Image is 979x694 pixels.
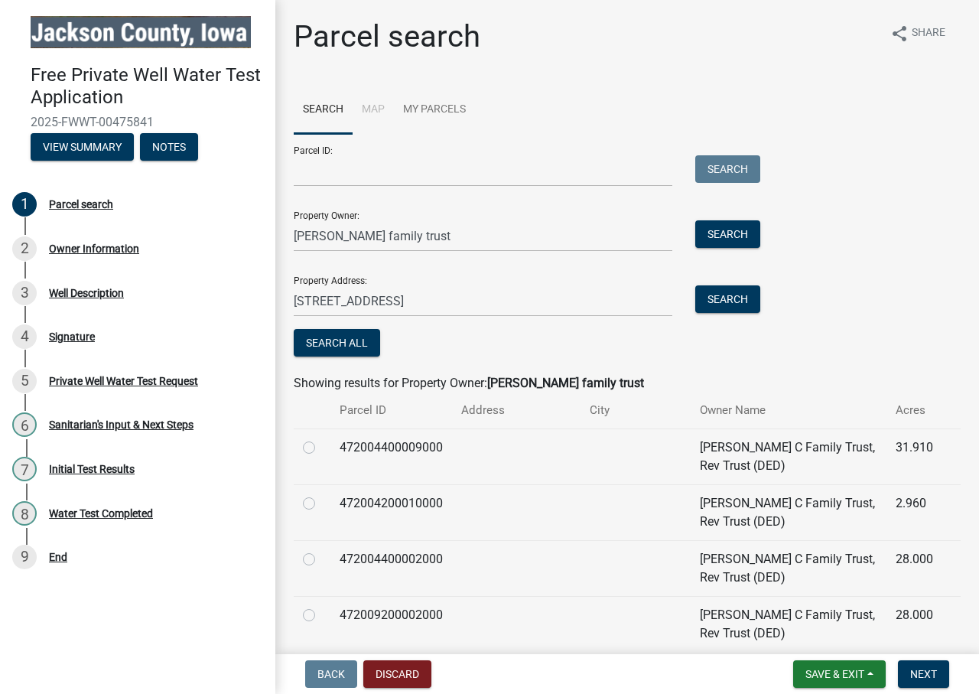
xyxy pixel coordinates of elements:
[49,288,124,298] div: Well Description
[691,393,886,428] th: Owner Name
[31,133,134,161] button: View Summary
[294,374,961,393] div: Showing results for Property Owner:
[49,464,135,474] div: Initial Test Results
[330,484,452,540] td: 472004200010000
[886,393,942,428] th: Acres
[12,324,37,349] div: 4
[12,457,37,481] div: 7
[12,501,37,526] div: 8
[330,393,452,428] th: Parcel ID
[695,155,760,183] button: Search
[805,668,864,680] span: Save & Exit
[330,540,452,596] td: 472004400002000
[695,220,760,248] button: Search
[12,281,37,305] div: 3
[878,18,958,48] button: shareShare
[581,393,691,428] th: City
[294,18,480,55] h1: Parcel search
[31,142,134,154] wm-modal-confirm: Summary
[31,64,263,109] h4: Free Private Well Water Test Application
[294,329,380,357] button: Search All
[49,419,194,430] div: Sanitarian's Input & Next Steps
[31,16,251,48] img: Jackson County, Iowa
[330,428,452,484] td: 472004400009000
[49,376,198,386] div: Private Well Water Test Request
[31,115,245,129] span: 2025-FWWT-00475841
[49,552,67,562] div: End
[363,660,431,688] button: Discard
[691,428,886,484] td: [PERSON_NAME] C Family Trust, Rev Trust (DED)
[49,508,153,519] div: Water Test Completed
[12,412,37,437] div: 6
[793,660,886,688] button: Save & Exit
[140,142,198,154] wm-modal-confirm: Notes
[691,596,886,652] td: [PERSON_NAME] C Family Trust, Rev Trust (DED)
[12,545,37,569] div: 9
[12,369,37,393] div: 5
[912,24,945,43] span: Share
[394,86,475,135] a: My Parcels
[890,24,909,43] i: share
[305,660,357,688] button: Back
[294,86,353,135] a: Search
[886,540,942,596] td: 28.000
[317,668,345,680] span: Back
[487,376,644,390] strong: [PERSON_NAME] family trust
[140,133,198,161] button: Notes
[886,596,942,652] td: 28.000
[886,428,942,484] td: 31.910
[452,393,581,428] th: Address
[49,243,139,254] div: Owner Information
[12,192,37,217] div: 1
[691,484,886,540] td: [PERSON_NAME] C Family Trust, Rev Trust (DED)
[330,596,452,652] td: 472009200002000
[898,660,949,688] button: Next
[886,484,942,540] td: 2.960
[691,540,886,596] td: [PERSON_NAME] C Family Trust, Rev Trust (DED)
[49,331,95,342] div: Signature
[12,236,37,261] div: 2
[695,285,760,313] button: Search
[49,199,113,210] div: Parcel search
[910,668,937,680] span: Next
